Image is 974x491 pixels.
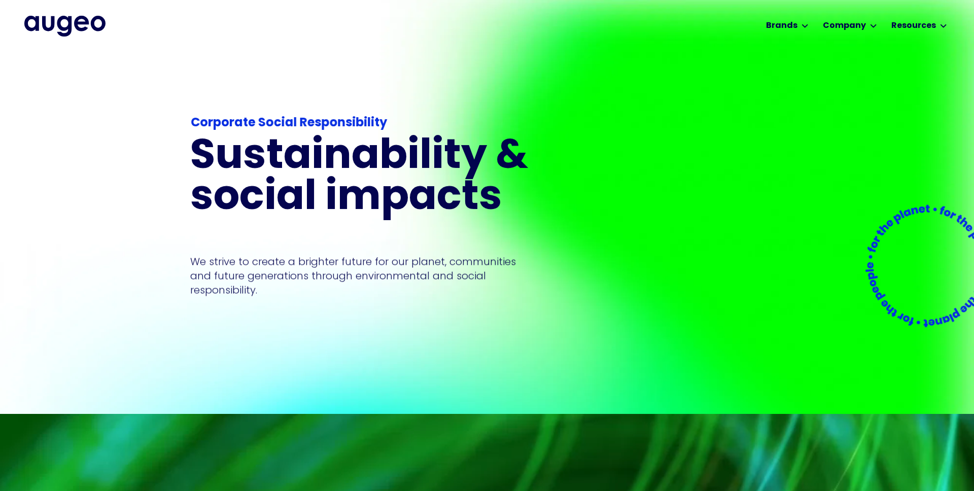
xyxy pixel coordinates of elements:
div: Resources [891,20,936,32]
div: Company [823,20,866,32]
div: Brands [766,20,797,32]
h1: Sustainability & social impacts [190,137,629,219]
img: Augeo's full logo in midnight blue. [24,16,106,36]
a: home [24,16,106,36]
strong: Corporate Social Responsibility [191,117,387,129]
p: We strive to create a brighter future for our planet, communities and future generations through ... [190,255,539,297]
